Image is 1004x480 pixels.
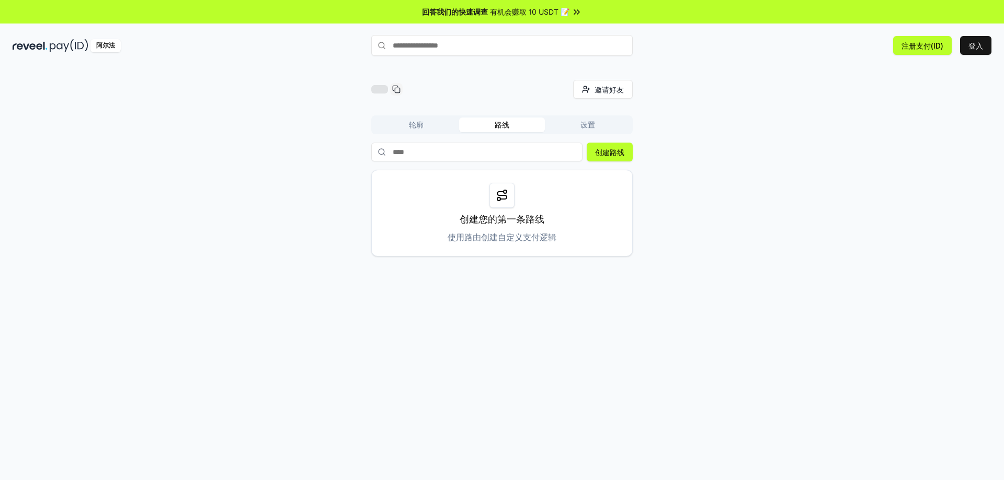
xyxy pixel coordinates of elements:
font: 有机会赚取 10 USDT 📝 [490,7,569,16]
font: 登入 [968,41,983,50]
font: 创建您的第一条路线 [460,214,544,225]
img: 揭示黑暗 [13,39,48,52]
button: 邀请好友 [573,80,633,99]
img: 付款编号 [50,39,88,52]
button: 注册支付(ID) [893,36,952,55]
button: 创建路线 [587,143,633,161]
font: 回答我们的快速调查 [422,7,488,16]
font: 使用路由创建自定义支付逻辑 [448,232,556,242]
font: 阿尔法 [96,41,115,49]
font: 路线 [495,120,509,129]
font: 轮廓 [409,120,424,129]
font: 注册支付(ID) [902,41,943,50]
font: 创建路线 [595,148,624,157]
font: 邀请好友 [595,85,624,94]
button: 登入 [960,36,991,55]
font: 设置 [580,120,595,129]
